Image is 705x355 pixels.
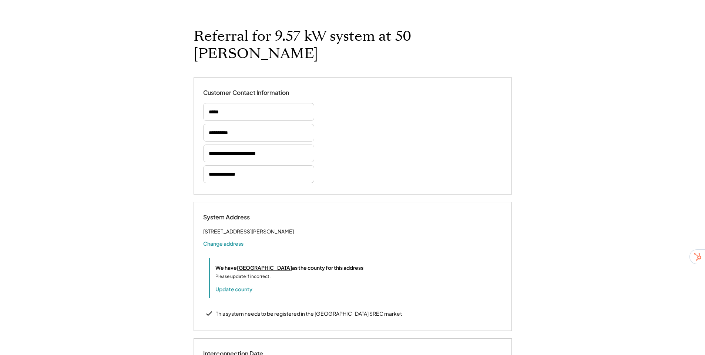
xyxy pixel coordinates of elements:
div: Customer Contact Information [203,89,289,97]
div: Please update if incorrect. [215,273,271,280]
div: This system needs to be registered in the [GEOGRAPHIC_DATA] SREC market [216,310,402,318]
button: Change address [203,240,244,247]
div: [STREET_ADDRESS][PERSON_NAME] [203,227,294,236]
h1: Referral for 9.57 kW system at 50 [PERSON_NAME] [194,28,512,63]
div: System Address [203,213,277,221]
div: We have as the county for this address [215,264,363,272]
u: [GEOGRAPHIC_DATA] [237,264,292,271]
button: Update county [215,285,252,293]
